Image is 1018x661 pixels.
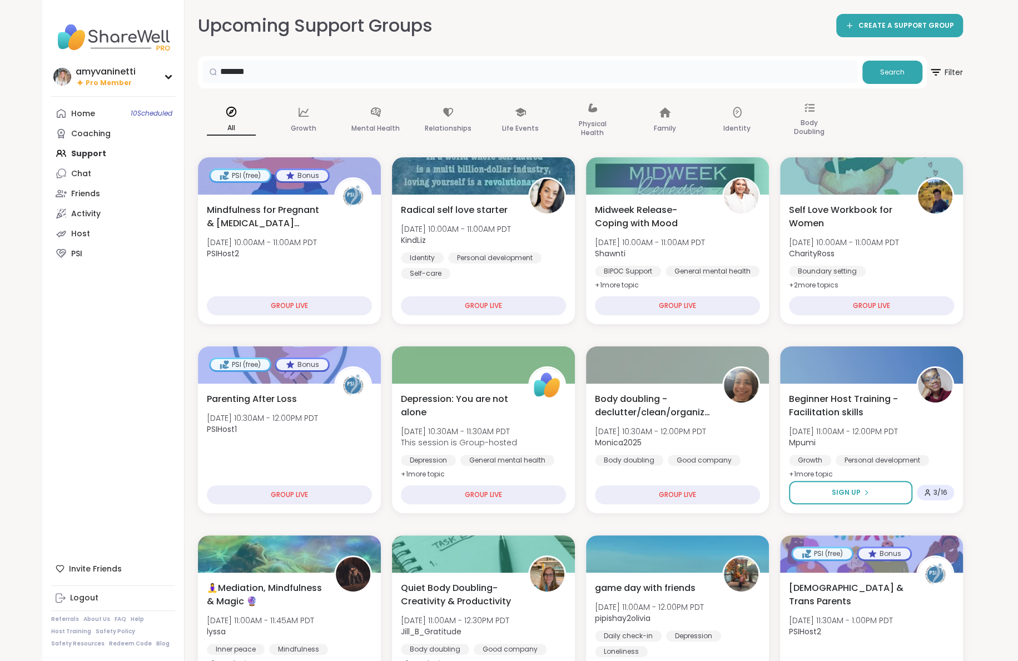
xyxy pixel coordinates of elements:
b: PSIHost2 [207,248,239,259]
span: CREATE A SUPPORT GROUP [858,21,954,31]
img: PSIHost2 [918,557,952,592]
div: Inner peace [207,644,265,655]
span: 10 Scheduled [131,109,172,118]
img: Shawnti [724,179,758,213]
a: Referrals [51,615,79,623]
span: [DEMOGRAPHIC_DATA] & Trans Parents [789,582,904,608]
div: General mental health [460,455,554,466]
span: Midweek Release-Coping with Mood [595,203,710,230]
a: Chat [51,163,175,183]
p: All [207,121,256,136]
div: General mental health [666,266,759,277]
div: Invite Friends [51,559,175,579]
h2: Upcoming Support Groups [198,13,433,38]
button: Sign Up [789,481,912,504]
p: Physical Health [568,117,617,140]
span: Quiet Body Doubling- Creativity & Productivity [401,582,516,608]
span: [DATE] 11:00AM - 11:45AM PDT [207,615,314,626]
div: Growth [789,455,831,466]
a: PSI [51,243,175,264]
div: GROUP LIVE [207,296,372,315]
p: Growth [291,122,316,135]
div: Host [71,228,90,240]
b: PSIHost1 [207,424,237,435]
div: PSI (free) [793,548,852,559]
div: Body doubling [595,455,663,466]
div: Depression [666,630,721,642]
a: Activity [51,203,175,223]
p: Identity [723,122,751,135]
a: About Us [83,615,110,623]
p: Relationships [425,122,471,135]
div: Bonus [858,548,910,559]
div: GROUP LIVE [401,296,566,315]
p: Body Doubling [785,116,834,138]
a: Safety Resources [51,640,105,648]
img: Jill_B_Gratitude [530,557,564,592]
a: Coaching [51,123,175,143]
span: Self Love Workbook for Women [789,203,904,230]
img: lyssa [336,557,370,592]
span: Radical self love starter [401,203,508,217]
span: Search [880,67,905,77]
img: CharityRoss [918,179,952,213]
img: KindLiz [530,179,564,213]
div: Self-care [401,268,450,279]
div: Bonus [276,170,328,181]
span: [DATE] 10:00AM - 11:00AM PDT [207,237,317,248]
img: ShareWell [530,368,564,402]
span: Depression: You are not alone [401,392,516,419]
b: PSIHost2 [789,626,821,637]
span: 3 / 16 [933,488,947,497]
div: Mindfulness [269,644,328,655]
div: Loneliness [595,646,648,657]
b: Mpumi [789,437,816,448]
div: PSI [71,249,82,260]
span: 🧘‍♀️Mediation, Mindfulness & Magic 🔮 [207,582,322,608]
div: GROUP LIVE [207,485,372,504]
div: GROUP LIVE [401,485,566,504]
b: pipishay2olivia [595,613,650,624]
div: Home [71,108,95,120]
b: Shawnti [595,248,625,259]
img: amyvaninetti [53,68,71,86]
img: Monica2025 [724,368,758,402]
a: Host [51,223,175,243]
div: Depression [401,455,456,466]
span: [DATE] 11:30AM - 1:00PM PDT [789,615,893,626]
span: [DATE] 11:00AM - 12:30PM PDT [401,615,509,626]
a: Safety Policy [96,628,135,635]
p: Mental Health [351,122,400,135]
div: GROUP LIVE [595,485,760,504]
img: PSIHost2 [336,179,370,213]
span: [DATE] 10:00AM - 11:00AM PDT [789,237,899,248]
img: Mpumi [918,368,952,402]
a: Host Training [51,628,91,635]
b: CharityRoss [789,248,835,259]
div: Personal development [448,252,542,264]
button: Filter [929,56,963,88]
span: Pro Member [86,78,132,88]
span: Body doubling - declutter/clean/organize with me [595,392,710,419]
img: ShareWell Nav Logo [51,18,175,57]
span: [DATE] 11:00AM - 12:00PM PDT [789,426,898,437]
span: [DATE] 10:30AM - 12:00PM PDT [595,426,706,437]
span: [DATE] 10:00AM - 11:00AM PDT [595,237,705,248]
a: Redeem Code [109,640,152,648]
a: Logout [51,588,175,608]
a: Blog [156,640,170,648]
div: Good company [668,455,741,466]
div: Boundary setting [789,266,866,277]
div: Friends [71,188,100,200]
div: Body doubling [401,644,469,655]
div: Personal development [836,455,929,466]
span: This session is Group-hosted [401,437,517,448]
span: [DATE] 10:00AM - 11:00AM PDT [401,223,511,235]
span: game day with friends [595,582,696,595]
div: Coaching [71,128,111,140]
a: Home10Scheduled [51,103,175,123]
div: amyvaninetti [76,66,136,78]
div: Daily check-in [595,630,662,642]
a: FAQ [115,615,126,623]
b: Jill_B_Gratitude [401,626,461,637]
